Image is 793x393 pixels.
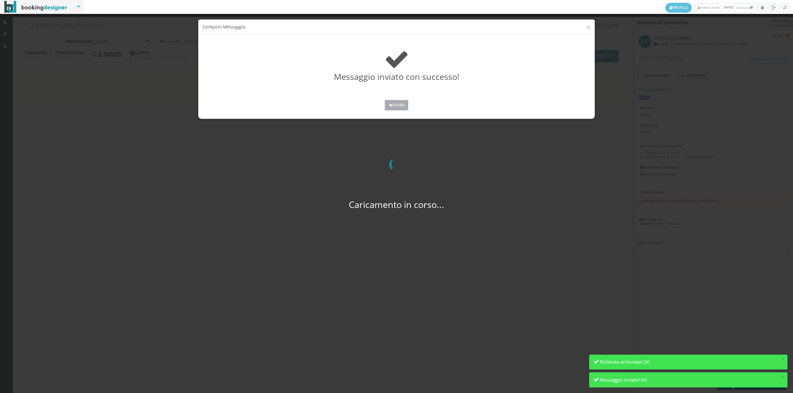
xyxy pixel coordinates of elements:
button: × [781,356,785,362]
span: OK! [640,377,647,383]
span: Richiesta archiviata! [600,359,642,365]
h2: Messaggio inviato con successo! [200,47,594,82]
span: OK! [643,359,650,365]
h4: Componi Messaggio [203,24,591,30]
button: × [586,23,591,31]
span: Messaggio inviato! [600,377,640,383]
button: Chiudi [385,100,408,110]
button: × [781,374,785,380]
